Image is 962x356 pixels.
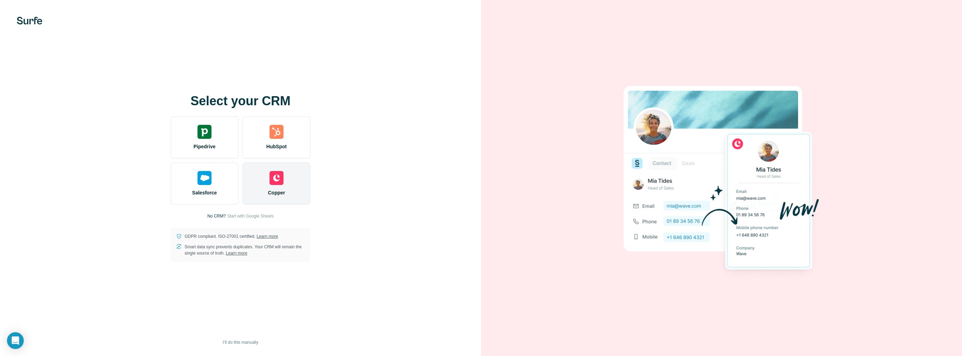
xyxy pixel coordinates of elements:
div: Open Intercom Messenger [7,332,24,349]
h1: Select your CRM [171,94,310,108]
span: Copper [268,189,285,196]
span: I’ll do this manually [223,339,258,346]
span: Pipedrive [193,143,215,150]
button: I’ll do this manually [218,337,263,348]
span: Salesforce [192,189,217,196]
img: hubspot's logo [270,125,283,139]
span: HubSpot [266,143,287,150]
img: salesforce's logo [198,171,211,185]
img: Surfe's logo [17,17,42,24]
img: COPPER image [624,74,819,282]
img: copper's logo [270,171,283,185]
button: Start with Google Sheets [227,213,274,219]
a: Learn more [257,234,278,239]
a: Learn more [226,251,247,256]
p: Smart data sync prevents duplicates. Your CRM will remain the single source of truth. [185,244,305,256]
p: GDPR compliant. ISO-27001 certified. [185,233,278,240]
img: pipedrive's logo [198,125,211,139]
p: No CRM? [207,213,226,219]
